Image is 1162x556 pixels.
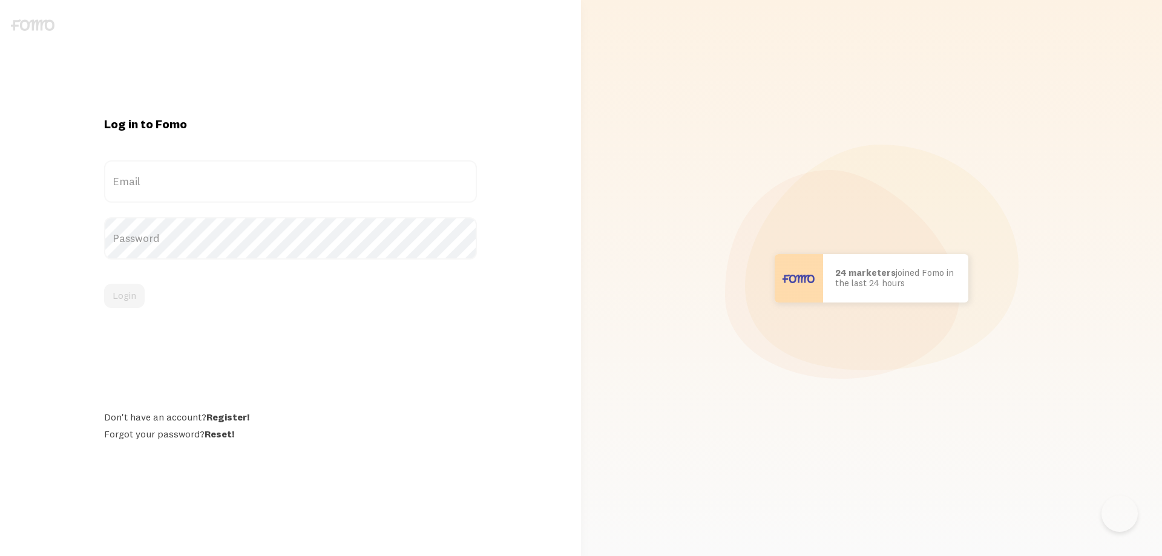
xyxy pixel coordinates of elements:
[205,428,234,440] a: Reset!
[104,217,477,260] label: Password
[1101,495,1138,532] iframe: Help Scout Beacon - Open
[775,254,823,303] img: User avatar
[104,116,477,132] h1: Log in to Fomo
[835,268,956,288] p: joined Fomo in the last 24 hours
[104,428,477,440] div: Forgot your password?
[104,160,477,203] label: Email
[104,411,477,423] div: Don't have an account?
[206,411,249,423] a: Register!
[11,19,54,31] img: fomo-logo-gray-b99e0e8ada9f9040e2984d0d95b3b12da0074ffd48d1e5cb62ac37fc77b0b268.svg
[835,267,896,278] b: 24 marketers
